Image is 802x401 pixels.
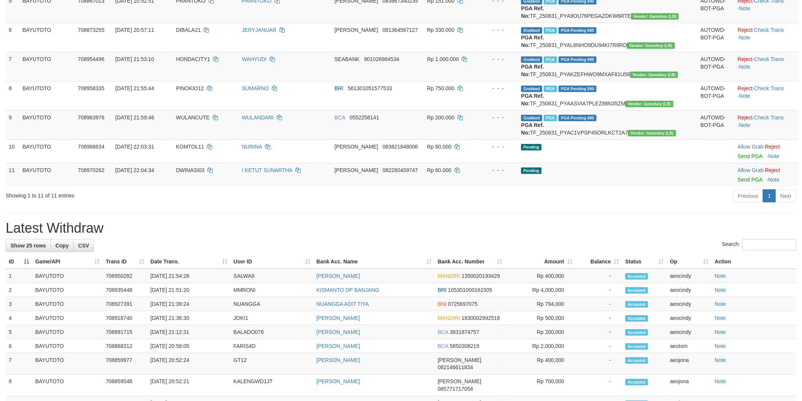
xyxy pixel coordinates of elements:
[147,283,230,297] td: [DATE] 21:51:20
[775,190,796,202] a: Next
[722,239,796,251] label: Search:
[78,56,104,62] span: 708954496
[230,255,313,269] th: User ID: activate to sort column ascending
[544,115,557,121] span: Marked by aeocindy
[316,343,360,349] a: [PERSON_NAME]
[521,5,544,19] b: PGA Ref. No:
[738,27,753,33] a: Reject
[19,23,75,52] td: BAYUTOTO
[438,343,448,349] span: BCA
[103,297,147,311] td: 708927391
[667,325,712,339] td: aeocindy
[697,110,735,139] td: AUTOWD-BOT-PGA
[6,283,32,297] td: 2
[176,56,210,62] span: HONDACITY1
[505,283,576,297] td: Rp 4,000,000
[482,26,515,34] div: - - -
[103,353,147,375] td: 708859977
[383,27,418,33] span: Copy 081364567127 to clipboard
[559,86,597,92] span: PGA Pending
[427,114,454,121] span: Rp 200.000
[103,269,147,283] td: 708950282
[667,255,712,269] th: Op: activate to sort column ascending
[738,177,762,183] a: Send PGA
[712,255,796,269] th: Action
[242,27,277,33] a: JERYJANUAR
[518,81,697,110] td: TF_250831_PYAASVIA7PLEZ88N35ZM
[32,353,103,375] td: BAYUTOTO
[6,297,32,311] td: 3
[176,27,200,33] span: DIBALA21
[559,115,597,121] span: PGA Pending
[768,153,780,159] a: Note
[521,86,542,92] span: Grabbed
[147,375,230,396] td: [DATE] 20:52:21
[78,243,89,249] span: CSV
[335,56,360,62] span: SEABANK
[32,311,103,325] td: BAYUTOTO
[438,301,446,307] span: BNI
[438,287,446,293] span: BRI
[628,130,676,136] span: Vendor URL: https://dashboard.q2checkout.com/secure
[625,357,648,364] span: Accepted
[735,23,799,52] td: · ·
[754,56,784,62] a: Check Trans
[103,339,147,353] td: 708868312
[667,269,712,283] td: aeocindy
[576,339,622,353] td: -
[19,81,75,110] td: BAYUTOTO
[765,167,780,173] a: Reject
[242,85,269,91] a: SUMARNO
[521,64,544,77] b: PGA Ref. No:
[349,114,379,121] span: Copy 0552258141 to clipboard
[6,375,32,396] td: 8
[427,27,454,33] span: Rp 330.000
[32,325,103,339] td: BAYUTOTO
[622,255,667,269] th: Status: activate to sort column ascending
[715,287,726,293] a: Note
[32,375,103,396] td: BAYUTOTO
[348,85,392,91] span: Copy 561301051577533 to clipboard
[115,56,154,62] span: [DATE] 21:53:10
[631,13,679,20] span: Vendor URL: https://dashboard.q2checkout.com/secure
[521,122,544,136] b: PGA Ref. No:
[6,311,32,325] td: 4
[335,27,378,33] span: [PERSON_NAME]
[738,144,763,150] a: Allow Grab
[230,375,313,396] td: KALENGWD1JT
[115,144,154,150] span: [DATE] 22:03:31
[505,297,576,311] td: Rp 794,000
[32,339,103,353] td: BAYUTOTO
[715,343,726,349] a: Note
[715,329,726,335] a: Note
[316,287,379,293] a: KISMANTO DP BANJANG
[576,283,622,297] td: -
[316,379,360,385] a: [PERSON_NAME]
[32,269,103,283] td: BAYUTOTO
[364,56,399,62] span: Copy 901026984534 to clipboard
[544,86,557,92] span: Marked by aeocindy
[435,255,505,269] th: Bank Acc. Number: activate to sort column ascending
[576,311,622,325] td: -
[505,255,576,269] th: Amount: activate to sort column ascending
[6,189,329,199] div: Showing 1 to 11 of 11 entries
[103,375,147,396] td: 708859548
[715,379,726,385] a: Note
[697,52,735,81] td: AUTOWD-BOT-PGA
[448,287,492,293] span: Copy 105301000161505 to clipboard
[242,144,262,150] a: NURINA
[427,85,454,91] span: Rp 750.000
[115,85,154,91] span: [DATE] 21:55:44
[521,144,542,150] span: Pending
[768,177,780,183] a: Note
[521,56,542,63] span: Grabbed
[6,255,32,269] th: ID: activate to sort column descending
[230,325,313,339] td: BALADO076
[6,353,32,375] td: 7
[742,239,796,251] input: Search:
[335,167,378,173] span: [PERSON_NAME]
[147,353,230,375] td: [DATE] 20:52:24
[482,166,515,174] div: - - -
[576,255,622,269] th: Balance: activate to sort column ascending
[230,353,313,375] td: GT12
